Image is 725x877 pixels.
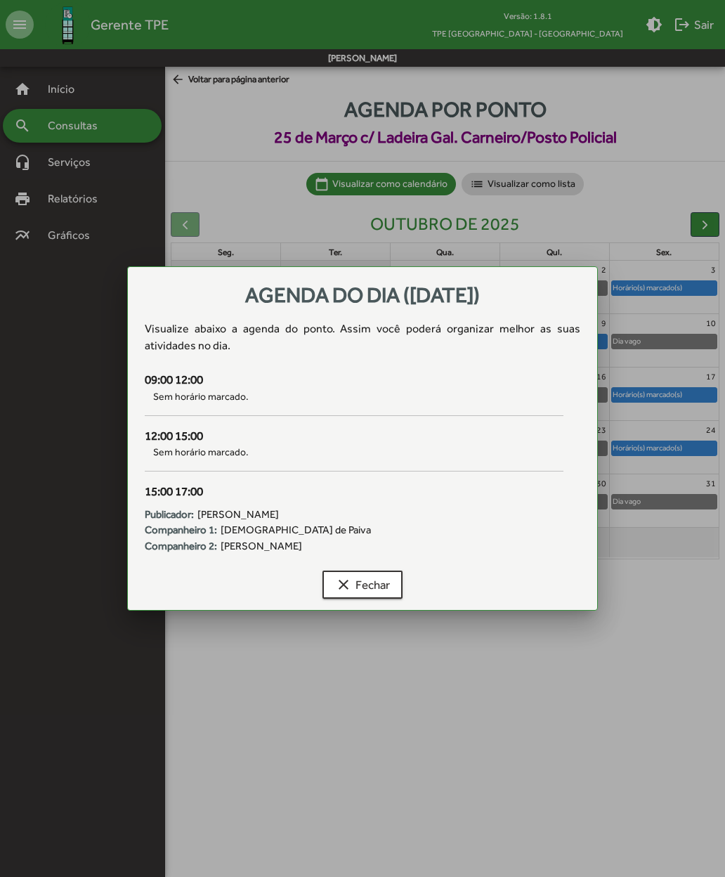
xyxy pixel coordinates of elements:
[145,389,564,404] span: Sem horário marcado.
[221,522,371,538] span: [DEMOGRAPHIC_DATA] de Paiva
[197,507,279,523] span: [PERSON_NAME]
[145,507,194,523] strong: Publicador:
[221,538,302,554] span: [PERSON_NAME]
[245,282,480,307] span: Agenda do dia ([DATE])
[145,427,564,446] div: 12:00 15:00
[145,538,217,554] strong: Companheiro 2:
[335,576,352,593] mat-icon: clear
[145,445,564,460] span: Sem horário marcado.
[145,483,564,501] div: 15:00 17:00
[145,320,581,354] div: Visualize abaixo a agenda do ponto . Assim você poderá organizar melhor as suas atividades no dia.
[335,572,390,597] span: Fechar
[322,571,403,599] button: Fechar
[145,522,217,538] strong: Companheiro 1:
[145,371,564,389] div: 09:00 12:00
